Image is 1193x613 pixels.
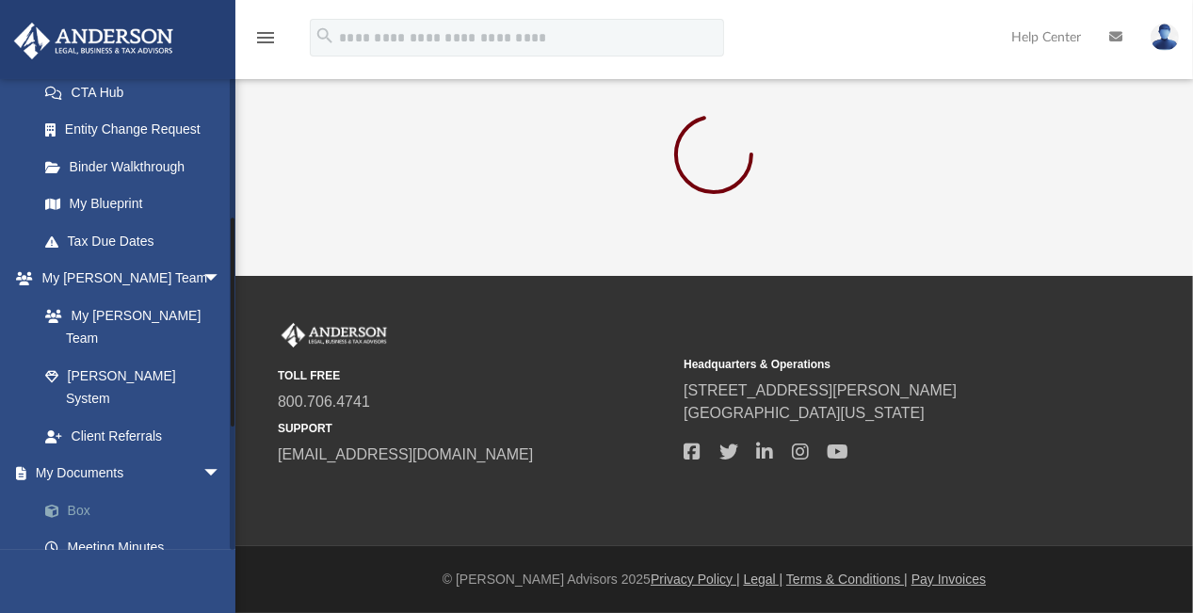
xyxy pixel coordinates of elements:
a: [EMAIL_ADDRESS][DOMAIN_NAME] [278,446,533,462]
a: [PERSON_NAME] System [26,357,240,417]
a: Binder Walkthrough [26,148,250,186]
img: Anderson Advisors Platinum Portal [8,23,179,59]
a: My Blueprint [26,186,240,223]
small: SUPPORT [278,420,670,437]
a: menu [254,36,277,49]
a: [GEOGRAPHIC_DATA][US_STATE] [684,405,925,421]
div: © [PERSON_NAME] Advisors 2025 [235,570,1193,589]
a: Privacy Policy | [651,572,740,587]
a: Entity Change Request [26,111,250,149]
img: Anderson Advisors Platinum Portal [278,323,391,347]
i: menu [254,26,277,49]
small: Headquarters & Operations [684,356,1076,373]
a: Terms & Conditions | [786,572,908,587]
a: Tax Due Dates [26,222,250,260]
a: Legal | [744,572,783,587]
span: arrow_drop_down [202,260,240,298]
a: My [PERSON_NAME] Team [26,297,231,357]
a: Client Referrals [26,417,240,455]
span: arrow_drop_down [202,455,240,493]
i: search [314,25,335,46]
a: My [PERSON_NAME] Teamarrow_drop_down [13,260,240,298]
a: Meeting Minutes [26,529,250,567]
a: Box [26,492,250,529]
img: User Pic [1151,24,1179,51]
a: [STREET_ADDRESS][PERSON_NAME] [684,382,957,398]
a: Pay Invoices [911,572,986,587]
a: My Documentsarrow_drop_down [13,455,250,492]
small: TOLL FREE [278,367,670,384]
a: CTA Hub [26,73,250,111]
a: 800.706.4741 [278,394,370,410]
